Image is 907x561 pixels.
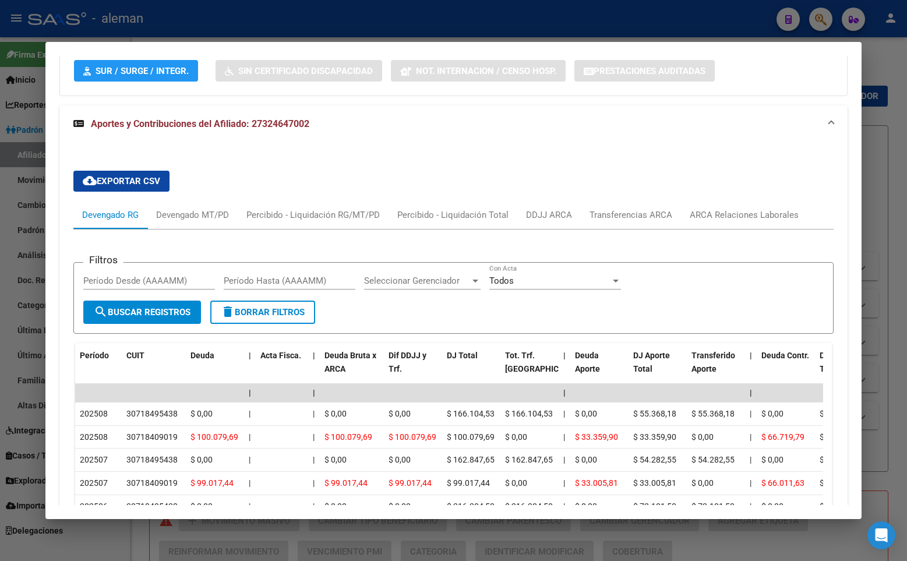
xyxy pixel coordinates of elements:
span: $ 100.079,69 [447,432,495,442]
span: | [313,502,315,511]
span: $ 54.282,55 [691,455,735,464]
span: Sin Certificado Discapacidad [238,66,373,76]
span: $ 0,00 [505,432,527,442]
span: | [750,388,752,397]
span: $ 166.104,53 [447,409,495,418]
span: Transferido Aporte [691,351,735,373]
span: $ 99.017,44 [324,478,368,488]
mat-icon: delete [221,305,235,319]
span: $ 99.017,44 [190,478,234,488]
div: 30718495438 [126,453,178,467]
span: $ 100.079,69 [324,432,372,442]
span: | [750,432,751,442]
span: 202508 [80,409,108,418]
span: SUR / SURGE / INTEGR. [96,66,189,76]
span: $ 66.011,63 [761,478,804,488]
span: CUIT [126,351,144,360]
span: $ 0,00 [691,432,714,442]
span: | [249,455,250,464]
datatable-header-cell: DJ Total [442,343,500,394]
span: | [563,432,565,442]
span: | [249,478,250,488]
span: | [563,455,565,464]
button: Sin Certificado Discapacidad [216,60,382,82]
span: $ 33.005,81 [633,478,676,488]
span: Borrar Filtros [221,307,305,317]
span: | [249,432,250,442]
datatable-header-cell: Acta Fisca. [256,343,308,394]
span: $ 108.565,10 [820,455,867,464]
datatable-header-cell: | [244,343,256,394]
span: $ 0,00 [190,502,213,511]
datatable-header-cell: Deuda [186,343,244,394]
span: $ 0,00 [575,455,597,464]
span: $ 162.847,65 [447,455,495,464]
span: $ 0,00 [389,455,411,464]
span: $ 144.203,00 [820,502,867,511]
datatable-header-cell: DJ Contr. Total [815,343,873,394]
datatable-header-cell: Tot. Trf. Bruto [500,343,559,394]
span: $ 0,00 [324,409,347,418]
datatable-header-cell: Período [75,343,122,394]
button: Borrar Filtros [210,301,315,324]
span: $ 33.359,90 [633,432,676,442]
span: | [750,409,751,418]
span: $ 54.282,55 [633,455,676,464]
span: $ 0,00 [190,455,213,464]
span: $ 216.304,50 [447,502,495,511]
span: Deuda Contr. [761,351,809,360]
div: DDJJ ARCA [526,209,572,221]
span: Deuda Bruta x ARCA [324,351,376,373]
span: Aportes y Contribuciones del Afiliado: 27324647002 [91,118,309,129]
div: 30718495438 [126,407,178,421]
span: $ 55.368,18 [633,409,676,418]
span: $ 33.005,81 [575,478,618,488]
span: | [750,478,751,488]
span: | [313,351,315,360]
span: 202508 [80,432,108,442]
span: | [249,409,250,418]
span: | [249,351,251,360]
datatable-header-cell: DJ Aporte Total [629,343,687,394]
datatable-header-cell: Deuda Aporte [570,343,629,394]
datatable-header-cell: Dif DDJJ y Trf. [384,343,442,394]
span: $ 0,00 [190,409,213,418]
span: $ 0,00 [389,502,411,511]
span: $ 0,00 [761,455,784,464]
datatable-header-cell: Deuda Bruta x ARCA [320,343,384,394]
span: $ 0,00 [761,409,784,418]
button: Buscar Registros [83,301,201,324]
span: Seleccionar Gerenciador [364,276,470,286]
span: $ 0,00 [761,502,784,511]
span: | [249,502,250,511]
span: $ 162.847,65 [505,455,553,464]
div: ARCA Relaciones Laborales [690,209,799,221]
span: | [313,455,315,464]
span: DJ Total [447,351,478,360]
div: Open Intercom Messenger [867,521,895,549]
span: $ 0,00 [324,455,347,464]
div: 30718495438 [126,500,178,513]
span: DJ Aporte Total [633,351,670,373]
span: Dif DDJJ y Trf. [389,351,426,373]
div: Percibido - Liquidación RG/MT/PD [246,209,380,221]
span: Tot. Trf. [GEOGRAPHIC_DATA] [505,351,584,373]
div: Transferencias ARCA [590,209,672,221]
span: $ 72.101,50 [691,502,735,511]
datatable-header-cell: Deuda Contr. [757,343,815,394]
span: $ 166.104,53 [505,409,553,418]
div: Percibido - Liquidación Total [397,209,509,221]
div: Devengado RG [82,209,139,221]
span: $ 100.079,69 [389,432,436,442]
span: | [563,388,566,397]
span: $ 110.736,35 [820,409,867,418]
span: Not. Internacion / Censo Hosp. [416,66,556,76]
span: 202506 [80,502,108,511]
span: DJ Contr. Total [820,351,853,373]
span: | [750,502,751,511]
span: Prestaciones Auditadas [594,66,705,76]
datatable-header-cell: | [745,343,757,394]
div: 30718409019 [126,477,178,490]
span: | [563,351,566,360]
datatable-header-cell: | [559,343,570,394]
